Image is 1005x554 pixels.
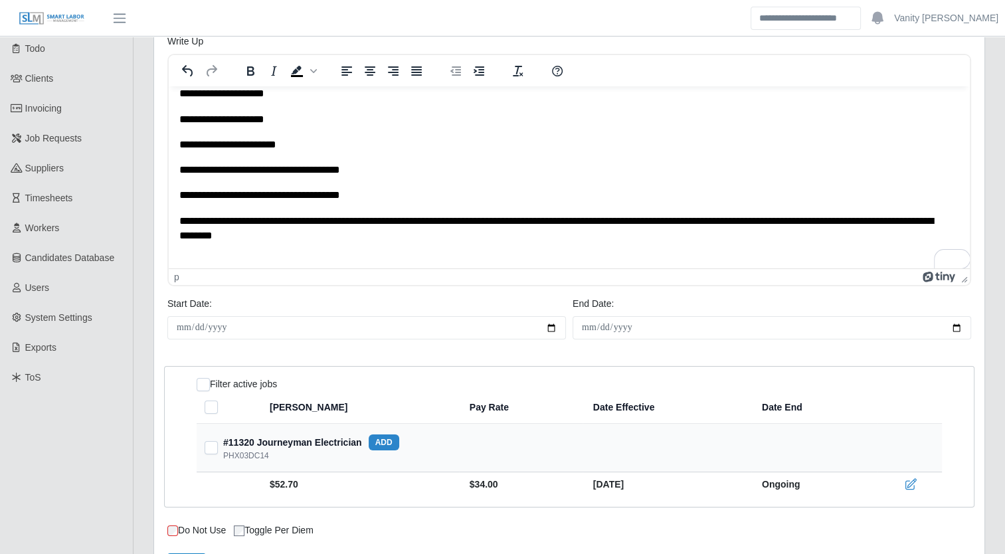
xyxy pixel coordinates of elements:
button: add [369,434,399,450]
button: Decrease indent [444,62,467,80]
input: Search [751,7,861,30]
span: Users [25,282,50,293]
th: Date Effective [583,391,751,424]
label: Start Date: [167,297,212,311]
label: Toggle per diem [234,523,314,537]
a: Vanity [PERSON_NAME] [894,11,998,25]
a: Powered by Tiny [923,272,956,282]
div: Filter active jobs [197,377,277,391]
td: [DATE] [583,472,751,497]
div: Background color Black [286,62,319,80]
img: SLM Logo [19,11,85,26]
label: Write Up [167,35,203,48]
button: Increase indent [468,62,490,80]
th: [PERSON_NAME] [262,391,459,424]
button: Align center [359,62,381,80]
button: Undo [177,62,199,80]
span: ToS [25,372,41,383]
button: Align right [382,62,405,80]
label: Do Not Use [167,523,226,537]
input: Do Not Use [167,525,178,536]
span: System Settings [25,312,92,323]
button: Italic [262,62,285,80]
button: Help [546,62,569,80]
td: $52.70 [262,472,459,497]
span: Exports [25,342,56,353]
button: Bold [239,62,262,80]
div: PHX03DC14 [223,450,269,461]
span: Invoicing [25,103,62,114]
div: p [174,272,179,282]
iframe: Rich Text Area [169,86,970,268]
th: Date End [751,391,877,424]
span: Todo [25,43,45,54]
div: #11320 Journeyman Electrician [223,434,399,450]
label: End Date: [573,297,614,311]
button: Clear formatting [507,62,529,80]
span: Suppliers [25,163,64,173]
span: Timesheets [25,193,73,203]
span: Job Requests [25,133,82,143]
button: Redo [200,62,223,80]
span: Clients [25,73,54,84]
input: Toggle per diem [234,525,244,536]
button: Justify [405,62,428,80]
td: $34.00 [459,472,583,497]
div: Press the Up and Down arrow keys to resize the editor. [956,269,970,285]
th: Pay Rate [459,391,583,424]
button: Align left [335,62,358,80]
span: Candidates Database [25,252,115,263]
span: Workers [25,223,60,233]
td: Ongoing [751,472,877,497]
